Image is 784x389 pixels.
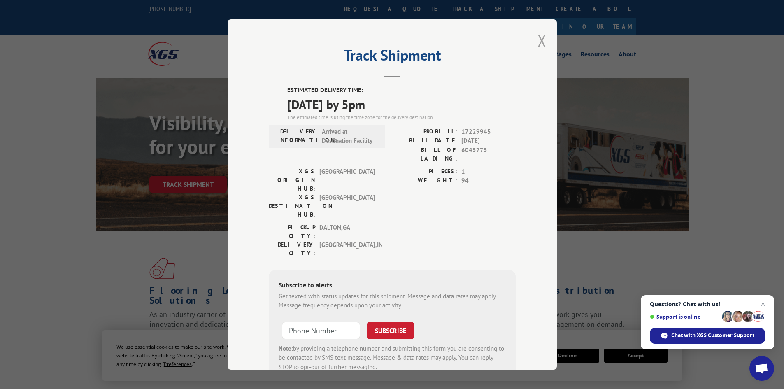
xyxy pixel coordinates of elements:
[269,167,315,193] label: XGS ORIGIN HUB:
[319,167,375,193] span: [GEOGRAPHIC_DATA]
[650,314,719,320] span: Support is online
[392,127,457,137] label: PROBILL:
[287,114,516,121] div: The estimated time is using the time zone for the delivery destination.
[392,136,457,146] label: BILL DATE:
[269,223,315,240] label: PICKUP CITY:
[269,193,315,219] label: XGS DESTINATION HUB:
[461,176,516,186] span: 94
[392,167,457,177] label: PIECES:
[279,345,293,352] strong: Note:
[269,240,315,258] label: DELIVERY CITY:
[758,299,768,309] span: Close chat
[282,322,360,339] input: Phone Number
[279,344,506,372] div: by providing a telephone number and submitting this form you are consenting to be contacted by SM...
[319,240,375,258] span: [GEOGRAPHIC_DATA] , IN
[279,292,506,310] div: Get texted with status updates for this shipment. Message and data rates may apply. Message frequ...
[319,223,375,240] span: DALTON , GA
[269,49,516,65] h2: Track Shipment
[461,136,516,146] span: [DATE]
[671,332,754,339] span: Chat with XGS Customer Support
[279,280,506,292] div: Subscribe to alerts
[749,356,774,381] div: Open chat
[392,176,457,186] label: WEIGHT:
[319,193,375,219] span: [GEOGRAPHIC_DATA]
[367,322,414,339] button: SUBSCRIBE
[322,127,377,146] span: Arrived at Destination Facility
[287,86,516,95] label: ESTIMATED DELIVERY TIME:
[287,95,516,114] span: [DATE] by 5pm
[537,30,547,51] button: Close modal
[461,146,516,163] span: 6045775
[392,146,457,163] label: BILL OF LADING:
[650,301,765,307] span: Questions? Chat with us!
[461,127,516,137] span: 17229945
[461,167,516,177] span: 1
[650,328,765,344] div: Chat with XGS Customer Support
[271,127,318,146] label: DELIVERY INFORMATION:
